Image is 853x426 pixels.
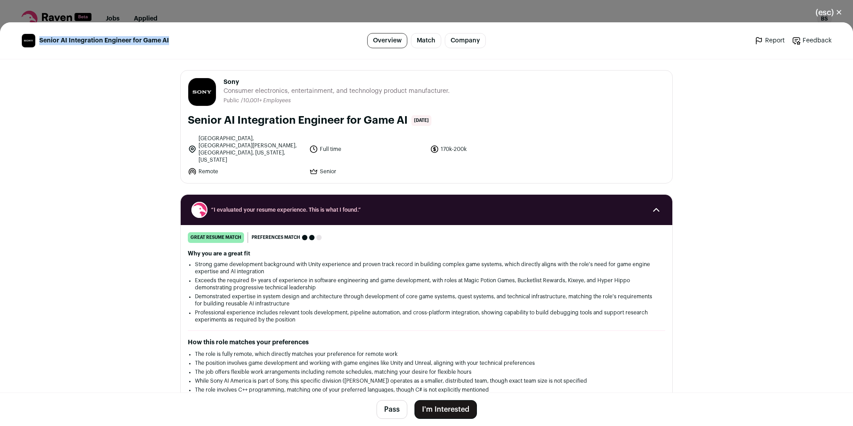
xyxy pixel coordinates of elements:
a: Report [754,36,785,45]
img: 80d0fa0a4a82d33cb37873b6ed66ba68cdd359ecb195d754f65e56a0114912f8.jpg [22,34,35,47]
li: Remote [188,167,304,176]
span: Senior AI Integration Engineer for Game AI [39,36,169,45]
li: Full time [309,135,425,163]
li: The job offers flexible work arrangements including remote schedules, matching your desire for fl... [195,368,658,376]
li: The role is fully remote, which directly matches your preference for remote work [195,351,658,358]
div: great resume match [188,232,244,243]
span: [DATE] [411,115,431,126]
img: 80d0fa0a4a82d33cb37873b6ed66ba68cdd359ecb195d754f65e56a0114912f8.jpg [188,78,216,106]
li: While Sony AI America is part of Sony, this specific division ([PERSON_NAME]) operates as a small... [195,377,658,384]
a: Feedback [792,36,832,45]
li: Strong game development background with Unity experience and proven track record in building comp... [195,261,658,275]
button: I'm Interested [414,400,477,419]
h2: Why you are a great fit [188,250,665,257]
li: The position involves game development and working with game engines like Unity and Unreal, align... [195,359,658,367]
li: 170k-200k [430,135,546,163]
h2: How this role matches your preferences [188,338,665,347]
span: 10,001+ Employees [243,98,291,103]
button: Pass [377,400,407,419]
li: Exceeds the required 8+ years of experience in software engineering and game development, with ro... [195,277,658,291]
li: / [241,97,291,104]
li: Demonstrated expertise in system design and architecture through development of core game systems... [195,293,658,307]
li: The role involves C++ programming, matching one of your preferred languages, though C# is not exp... [195,386,658,393]
a: Overview [367,33,407,48]
h1: Senior AI Integration Engineer for Game AI [188,113,408,128]
span: “I evaluated your resume experience. This is what I found.” [211,206,642,213]
li: Professional experience includes relevant tools development, pipeline automation, and cross-platf... [195,309,658,323]
span: Preferences match [252,233,300,242]
button: Close modal [805,3,853,22]
li: Senior [309,167,425,176]
a: Match [411,33,441,48]
li: [GEOGRAPHIC_DATA], [GEOGRAPHIC_DATA][PERSON_NAME], [GEOGRAPHIC_DATA], [US_STATE], [US_STATE] [188,135,304,163]
li: Public [224,97,241,104]
a: Company [445,33,486,48]
span: Sony [224,78,450,87]
span: Consumer electronics, entertainment, and technology product manufacturer. [224,87,450,96]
